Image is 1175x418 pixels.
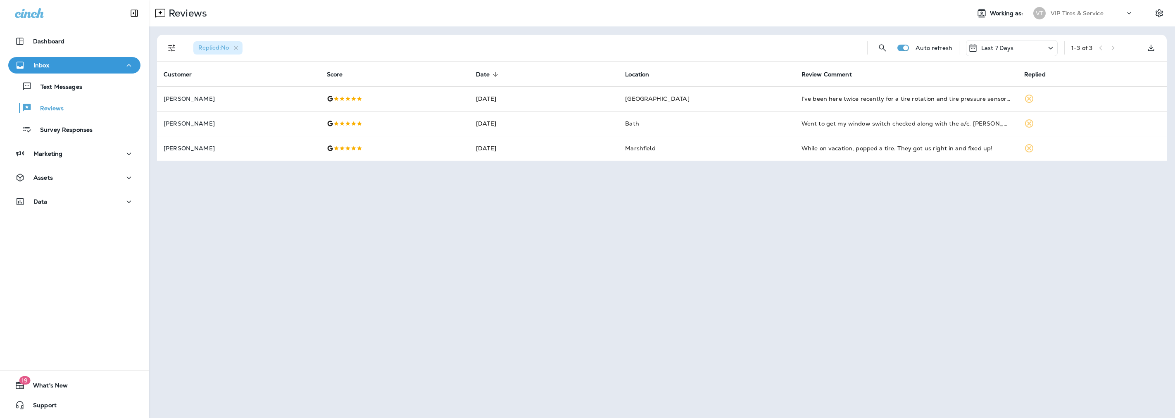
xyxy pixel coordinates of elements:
[8,377,140,394] button: 19What's New
[25,402,57,412] span: Support
[327,71,354,78] span: Score
[802,144,1011,152] div: While on vacation, popped a tire. They got us right in and fixed up!
[32,83,82,91] p: Text Messages
[476,71,501,78] span: Date
[802,95,1011,103] div: I've been here twice recently for a tire rotation and tire pressure sensor replacement. They were...
[625,95,689,102] span: [GEOGRAPHIC_DATA]
[327,71,343,78] span: Score
[802,71,852,78] span: Review Comment
[802,119,1011,128] div: Went to get my window switch checked along with the a/c. Michael was very helpful by keeping me i...
[990,10,1025,17] span: Working as:
[8,99,140,116] button: Reviews
[32,126,93,134] p: Survey Responses
[164,71,202,78] span: Customer
[469,111,618,136] td: [DATE]
[33,38,64,45] p: Dashboard
[625,145,655,152] span: Marshfield
[469,86,618,111] td: [DATE]
[33,150,62,157] p: Marketing
[8,145,140,162] button: Marketing
[164,40,180,56] button: Filters
[8,33,140,50] button: Dashboard
[33,198,48,205] p: Data
[1143,40,1159,56] button: Export as CSV
[916,45,952,51] p: Auto refresh
[19,376,30,385] span: 19
[874,40,891,56] button: Search Reviews
[33,174,53,181] p: Assets
[981,45,1014,51] p: Last 7 Days
[1071,45,1092,51] div: 1 - 3 of 3
[8,193,140,210] button: Data
[33,62,49,69] p: Inbox
[32,105,64,113] p: Reviews
[123,5,146,21] button: Collapse Sidebar
[1024,71,1056,78] span: Replied
[8,397,140,413] button: Support
[476,71,490,78] span: Date
[198,44,229,51] span: Replied : No
[1033,7,1046,19] div: VT
[164,95,314,102] p: [PERSON_NAME]
[164,71,192,78] span: Customer
[802,71,863,78] span: Review Comment
[625,120,639,127] span: Bath
[8,78,140,95] button: Text Messages
[1152,6,1167,21] button: Settings
[193,41,243,55] div: Replied:No
[164,145,314,152] p: [PERSON_NAME]
[25,382,68,392] span: What's New
[164,120,314,127] p: [PERSON_NAME]
[625,71,660,78] span: Location
[1051,10,1104,17] p: VIP Tires & Service
[8,57,140,74] button: Inbox
[8,121,140,138] button: Survey Responses
[165,7,207,19] p: Reviews
[625,71,649,78] span: Location
[8,169,140,186] button: Assets
[1024,71,1046,78] span: Replied
[469,136,618,161] td: [DATE]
